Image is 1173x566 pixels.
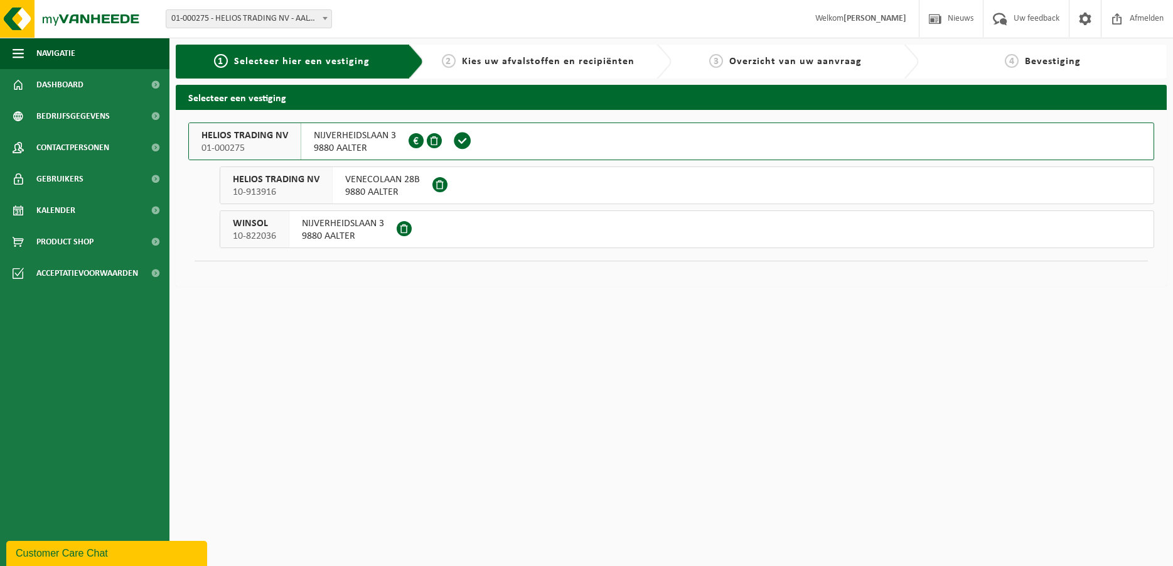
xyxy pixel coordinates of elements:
[36,195,75,226] span: Kalender
[233,173,319,186] span: HELIOS TRADING NV
[201,142,288,155] span: 01-000275
[234,57,370,67] span: Selecteer hier een vestiging
[345,173,420,186] span: VENECOLAAN 28B
[729,57,862,67] span: Overzicht van uw aanvraag
[442,54,456,68] span: 2
[462,57,635,67] span: Kies uw afvalstoffen en recipiënten
[220,210,1154,248] button: WINSOL 10-822036 NIJVERHEIDSLAAN 39880 AALTER
[233,186,319,199] span: 10-913916
[36,101,110,132] span: Bedrijfsgegevens
[302,217,384,230] span: NIJVERHEIDSLAAN 3
[166,9,332,28] span: 01-000275 - HELIOS TRADING NV - AALTER
[166,10,331,28] span: 01-000275 - HELIOS TRADING NV - AALTER
[302,230,384,242] span: 9880 AALTER
[188,122,1154,160] button: HELIOS TRADING NV 01-000275 NIJVERHEIDSLAAN 39880 AALTER
[1025,57,1081,67] span: Bevestiging
[214,54,228,68] span: 1
[36,163,83,195] span: Gebruikers
[233,230,276,242] span: 10-822036
[36,132,109,163] span: Contactpersonen
[201,129,288,142] span: HELIOS TRADING NV
[233,217,276,230] span: WINSOL
[36,258,138,289] span: Acceptatievoorwaarden
[844,14,906,23] strong: [PERSON_NAME]
[176,85,1167,109] h2: Selecteer een vestiging
[345,186,420,199] span: 9880 AALTER
[709,54,723,68] span: 3
[6,538,210,566] iframe: chat widget
[220,166,1154,204] button: HELIOS TRADING NV 10-913916 VENECOLAAN 28B9880 AALTER
[314,142,396,155] span: 9880 AALTER
[1005,54,1019,68] span: 4
[36,226,94,258] span: Product Shop
[36,38,75,69] span: Navigatie
[314,129,396,142] span: NIJVERHEIDSLAAN 3
[36,69,83,101] span: Dashboard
